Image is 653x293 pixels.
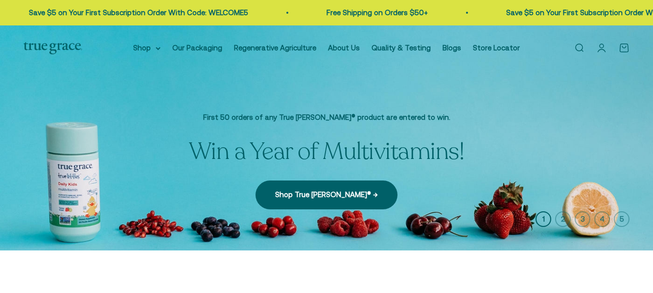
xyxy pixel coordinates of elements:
a: Regenerative Agriculture [234,44,316,52]
summary: Shop [133,42,161,54]
button: 1 [536,211,551,227]
a: Shop True [PERSON_NAME]® → [256,180,397,209]
button: 2 [555,211,571,227]
a: About Us [328,44,360,52]
button: 5 [614,211,630,227]
a: Store Locator [473,44,520,52]
a: Our Packaging [172,44,222,52]
p: Save $5 on Your First Subscription Order With Code: WELCOME5 [28,7,248,19]
button: 3 [575,211,590,227]
a: Blogs [443,44,461,52]
p: First 50 orders of any True [PERSON_NAME]® product are entered to win. [189,112,465,123]
split-lines: Win a Year of Multivitamins! [189,135,465,167]
button: 4 [594,211,610,227]
a: Quality & Testing [372,44,431,52]
a: Free Shipping on Orders $50+ [326,8,427,17]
